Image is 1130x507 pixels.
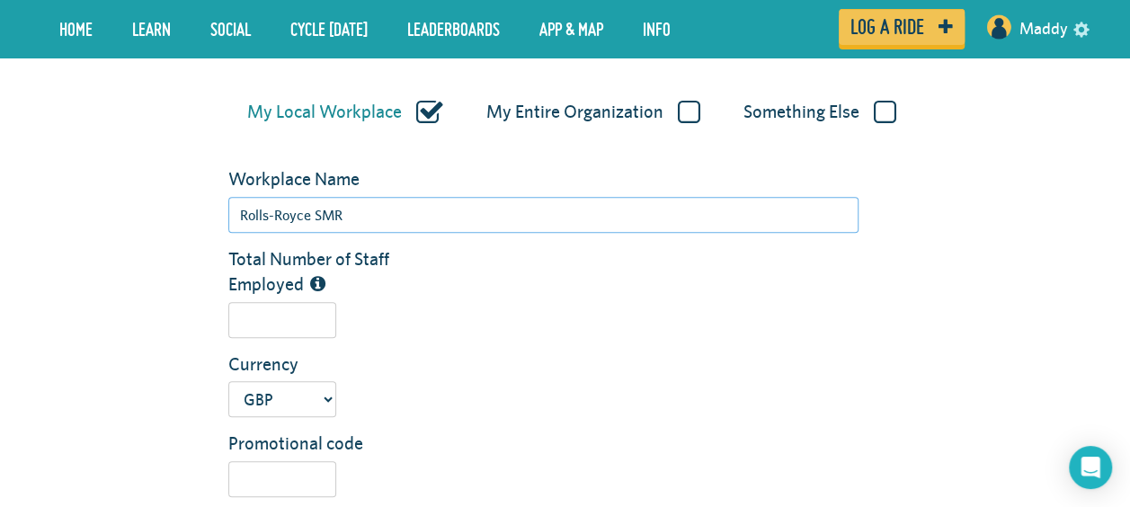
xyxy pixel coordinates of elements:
a: settings drop down toggle [1073,20,1090,37]
img: User profile image [984,13,1013,41]
label: Promotional code [215,431,434,457]
a: Cycle [DATE] [277,6,381,51]
label: Something Else [743,101,896,124]
a: Log a ride [839,9,965,45]
label: My Entire Organization [486,101,700,124]
div: Open Intercom Messenger [1069,446,1112,489]
label: Currency [215,351,434,378]
a: Leaderboards [394,6,513,51]
a: App & Map [526,6,617,51]
a: Home [46,6,106,51]
a: Social [197,6,264,51]
label: Workplace Name [215,166,434,192]
label: My Local Workplace [247,101,443,124]
a: LEARN [119,6,184,51]
label: Total Number of Staff Employed [215,246,434,298]
i: The total number of people employed by this organization/workplace, including part time staff. [310,275,325,293]
a: Info [629,6,684,51]
span: Log a ride [850,19,924,35]
a: Maddy [1019,7,1068,50]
